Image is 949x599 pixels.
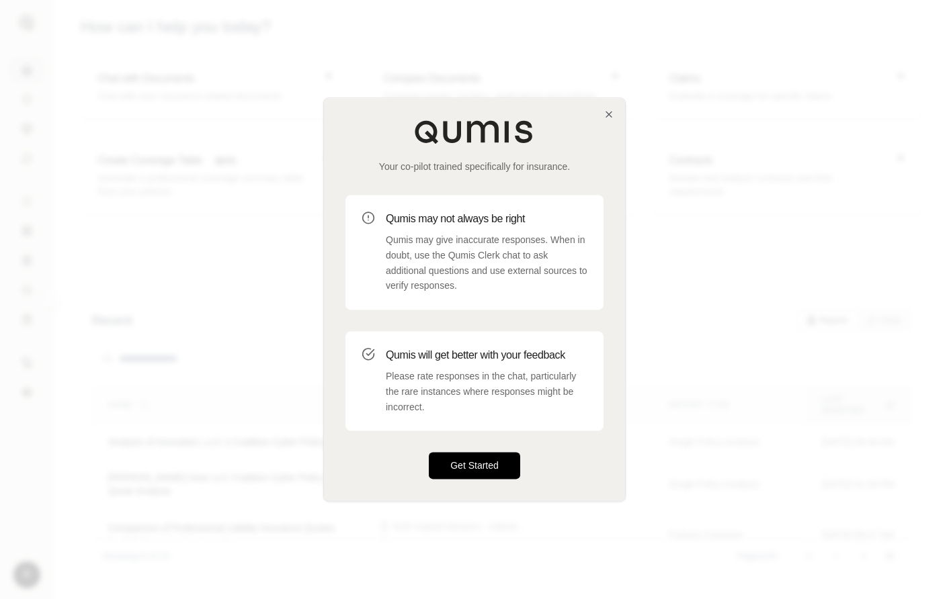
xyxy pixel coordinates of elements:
[386,369,587,414] p: Please rate responses in the chat, particularly the rare instances where responses might be incor...
[386,211,587,227] h3: Qumis may not always be right
[386,347,587,363] h3: Qumis will get better with your feedback
[414,120,535,144] img: Qumis Logo
[345,160,604,173] p: Your co-pilot trained specifically for insurance.
[429,453,520,479] button: Get Started
[386,232,587,293] p: Qumis may give inaccurate responses. When in doubt, use the Qumis Clerk chat to ask additional qu...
